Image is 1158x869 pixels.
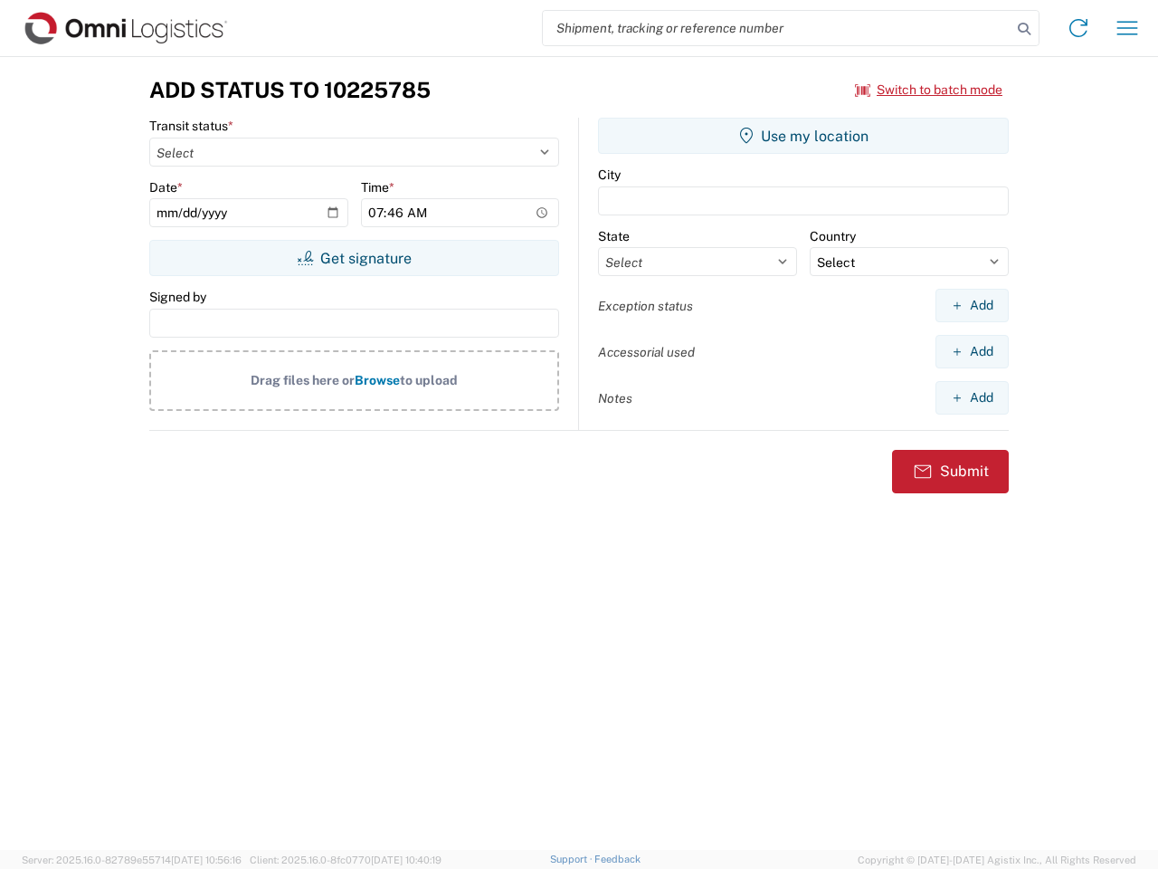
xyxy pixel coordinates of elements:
[935,289,1009,322] button: Add
[935,335,1009,368] button: Add
[371,855,441,865] span: [DATE] 10:40:19
[355,373,400,387] span: Browse
[22,855,242,865] span: Server: 2025.16.0-82789e55714
[935,381,1009,415] button: Add
[251,373,355,387] span: Drag files here or
[400,373,458,387] span: to upload
[810,228,856,244] label: Country
[858,852,1136,868] span: Copyright © [DATE]-[DATE] Agistix Inc., All Rights Reserved
[250,855,441,865] span: Client: 2025.16.0-8fc0770
[543,11,1011,45] input: Shipment, tracking or reference number
[598,344,695,360] label: Accessorial used
[598,390,632,406] label: Notes
[149,179,183,196] label: Date
[598,118,1009,154] button: Use my location
[594,854,641,864] a: Feedback
[149,289,206,305] label: Signed by
[149,77,431,103] h3: Add Status to 10225785
[598,228,630,244] label: State
[892,450,1009,493] button: Submit
[598,298,693,314] label: Exception status
[149,240,559,276] button: Get signature
[149,118,233,134] label: Transit status
[550,854,595,864] a: Support
[361,179,394,196] label: Time
[171,855,242,865] span: [DATE] 10:56:16
[855,75,1002,105] button: Switch to batch mode
[598,167,621,183] label: City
